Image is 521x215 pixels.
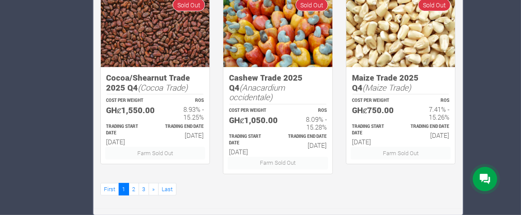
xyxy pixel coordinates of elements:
[152,185,155,193] span: »
[352,73,450,92] h5: Maize Trade 2025 Q4
[106,138,147,146] h6: [DATE]
[408,131,449,139] h6: [DATE]
[408,98,449,104] p: ROS
[100,183,456,195] nav: Page Navigation
[129,183,139,195] a: 2
[163,131,204,139] h6: [DATE]
[106,73,204,92] h5: Cocoa/Shearnut Trade 2025 Q4
[163,124,204,130] p: Estimated Trading End Date
[158,183,176,195] a: Last
[229,107,270,114] p: COST PER WEIGHT
[408,124,449,130] p: Estimated Trading End Date
[119,183,129,195] a: 1
[100,183,119,195] a: First
[352,105,393,115] h5: GHȼ750.00
[285,134,326,140] p: Estimated Trading End Date
[408,105,449,121] h6: 7.41% - 15.26%
[229,82,285,103] i: (Anacardium occidentale)
[106,124,147,137] p: Estimated Trading Start Date
[362,82,411,93] i: (Maize Trade)
[138,82,188,93] i: (Cocoa Trade)
[352,124,393,137] p: Estimated Trading Start Date
[352,138,393,146] h6: [DATE]
[352,98,393,104] p: COST PER WEIGHT
[106,98,147,104] p: COST PER WEIGHT
[229,115,270,125] h5: GHȼ1,050.00
[229,148,270,156] h6: [DATE]
[163,98,204,104] p: ROS
[285,141,326,149] h6: [DATE]
[163,105,204,121] h6: 8.93% - 15.25%
[229,134,270,147] p: Estimated Trading Start Date
[229,73,327,102] h5: Cashew Trade 2025 Q4
[285,115,326,131] h6: 8.09% - 15.28%
[139,183,149,195] a: 3
[106,105,147,115] h5: GHȼ1,550.00
[285,107,326,114] p: ROS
